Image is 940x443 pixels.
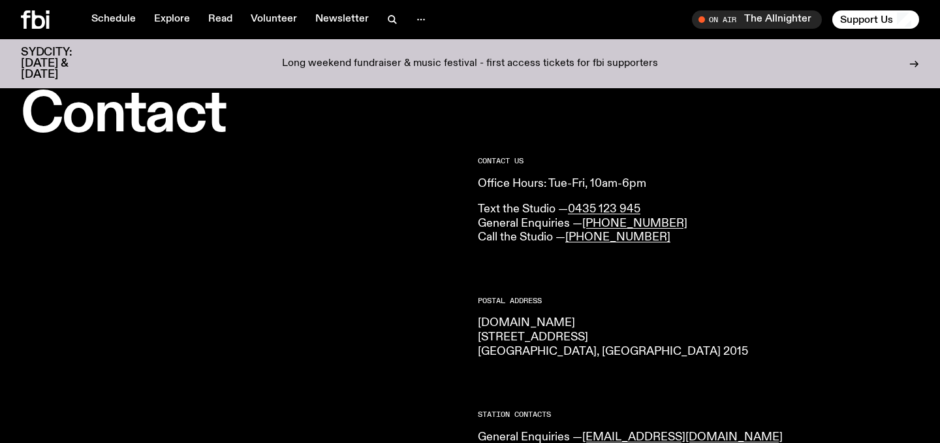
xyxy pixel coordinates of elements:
h3: SYDCITY: [DATE] & [DATE] [21,47,104,80]
button: Support Us [832,10,919,29]
h1: Contact [21,89,462,142]
button: On AirThe Allnighter [692,10,822,29]
a: 0435 123 945 [568,203,640,215]
a: Read [200,10,240,29]
p: Long weekend fundraiser & music festival - first access tickets for fbi supporters [282,58,658,70]
a: Explore [146,10,198,29]
p: [DOMAIN_NAME] [STREET_ADDRESS] [GEOGRAPHIC_DATA], [GEOGRAPHIC_DATA] 2015 [478,316,919,359]
a: Schedule [84,10,144,29]
h2: Postal Address [478,297,919,304]
p: Office Hours: Tue-Fri, 10am-6pm [478,177,919,191]
h2: CONTACT US [478,157,919,165]
a: Volunteer [243,10,305,29]
span: Support Us [840,14,893,25]
a: [PHONE_NUMBER] [565,231,670,243]
a: Newsletter [307,10,377,29]
a: [EMAIL_ADDRESS][DOMAIN_NAME] [582,431,783,443]
h2: Station Contacts [478,411,919,418]
a: [PHONE_NUMBER] [582,218,687,229]
p: Text the Studio — General Enquiries — Call the Studio — [478,203,919,245]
